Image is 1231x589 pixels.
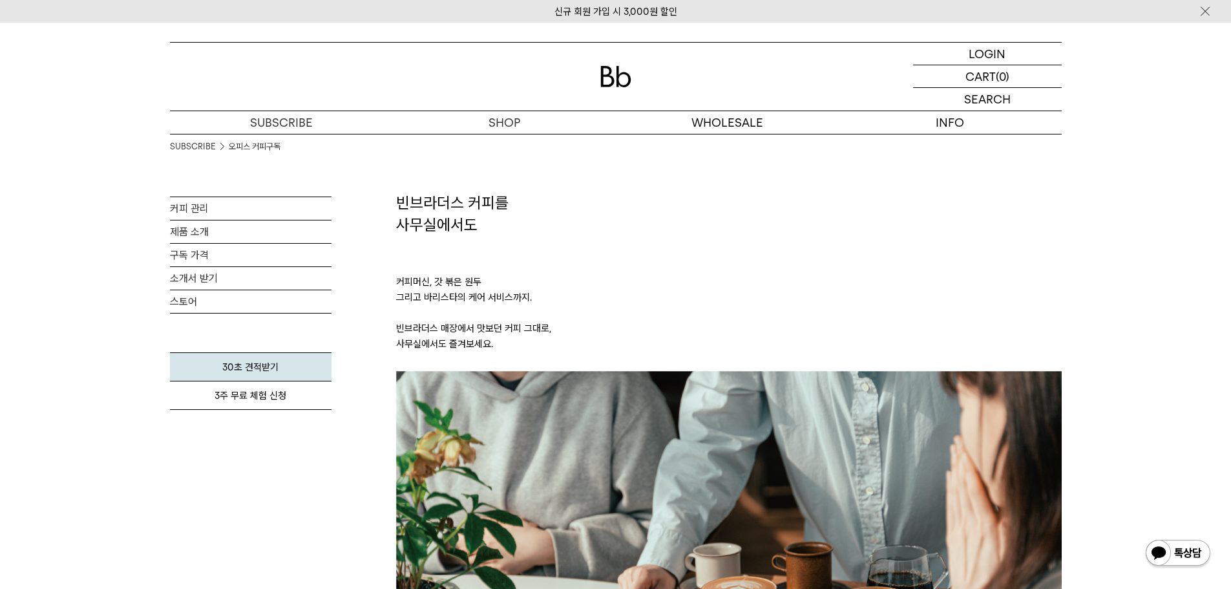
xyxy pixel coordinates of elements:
p: WHOLESALE [616,111,839,134]
a: 30초 견적받기 [170,352,331,381]
a: 오피스 커피구독 [229,140,280,153]
a: 구독 가격 [170,244,331,266]
h2: 빈브라더스 커피를 사무실에서도 [396,192,1062,235]
img: 카카오톡 채널 1:1 채팅 버튼 [1144,539,1212,570]
a: LOGIN [913,43,1062,65]
p: CART [965,65,996,87]
a: 제품 소개 [170,220,331,243]
p: LOGIN [969,43,1005,65]
p: 커피머신, 갓 볶은 원두 그리고 바리스타의 케어 서비스까지. 빈브라더스 매장에서 맛보던 커피 그대로, 사무실에서도 즐겨보세요. [396,235,1062,371]
p: INFO [839,111,1062,134]
p: SEARCH [964,88,1011,111]
a: 신규 회원 가입 시 3,000원 할인 [554,6,677,17]
a: CART (0) [913,65,1062,88]
a: 커피 관리 [170,197,331,220]
a: 3주 무료 체험 신청 [170,381,331,410]
a: SHOP [393,111,616,134]
a: 소개서 받기 [170,267,331,290]
p: (0) [996,65,1009,87]
a: SUBSCRIBE [170,111,393,134]
img: 로고 [600,66,631,87]
a: 스토어 [170,290,331,313]
a: SUBSCRIBE [170,140,216,153]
